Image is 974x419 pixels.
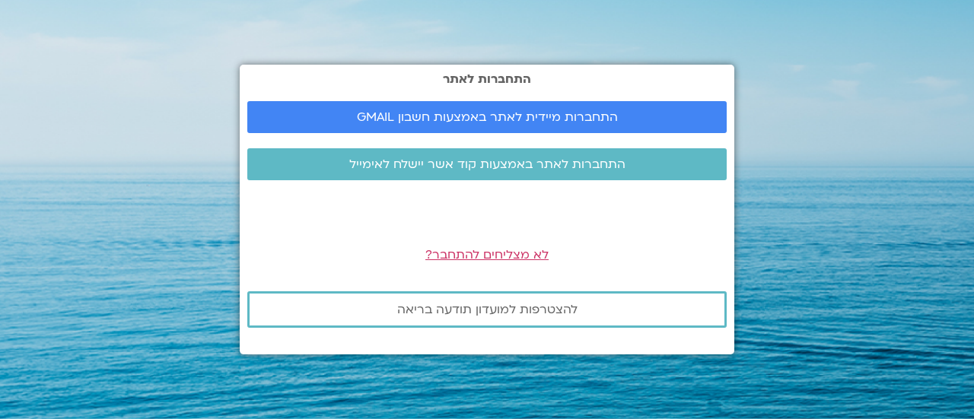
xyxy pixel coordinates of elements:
[247,148,727,180] a: התחברות לאתר באמצעות קוד אשר יישלח לאימייל
[247,101,727,133] a: התחברות מיידית לאתר באמצעות חשבון GMAIL
[247,72,727,86] h2: התחברות לאתר
[247,291,727,328] a: להצטרפות למועדון תודעה בריאה
[425,246,549,263] a: לא מצליחים להתחבר?
[397,303,578,316] span: להצטרפות למועדון תודעה בריאה
[357,110,618,124] span: התחברות מיידית לאתר באמצעות חשבון GMAIL
[349,157,625,171] span: התחברות לאתר באמצעות קוד אשר יישלח לאימייל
